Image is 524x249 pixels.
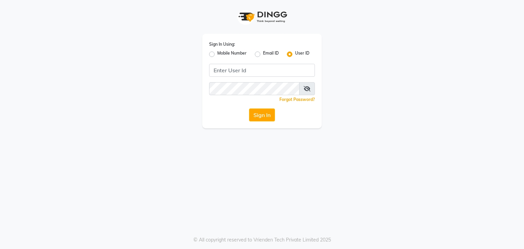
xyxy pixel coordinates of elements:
[263,50,279,58] label: Email ID
[235,7,289,27] img: logo1.svg
[209,41,235,47] label: Sign In Using:
[279,97,315,102] a: Forgot Password?
[249,108,275,121] button: Sign In
[209,64,315,77] input: Username
[295,50,309,58] label: User ID
[217,50,247,58] label: Mobile Number
[209,82,300,95] input: Username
